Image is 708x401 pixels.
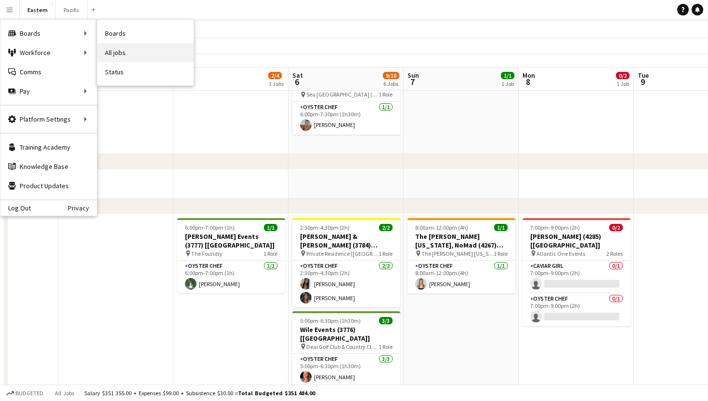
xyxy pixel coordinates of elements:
[0,24,97,43] div: Boards
[638,71,649,80] span: Tue
[379,317,393,324] span: 3/3
[494,224,508,231] span: 1/1
[379,91,393,98] span: 1 Role
[383,72,399,79] span: 9/10
[97,24,194,43] a: Boards
[606,250,623,257] span: 2 Roles
[0,62,97,82] a: Comms
[523,232,630,249] h3: [PERSON_NAME] (4285) [[GEOGRAPHIC_DATA]]
[300,224,350,231] span: 2:30pm-4:30pm (2h)
[15,390,43,397] span: Budgeted
[263,250,277,257] span: 1 Role
[191,250,223,257] span: The Foundry
[523,261,630,293] app-card-role: Caviar Girl0/17:00pm-9:00pm (2h)
[269,80,284,87] div: 3 Jobs
[494,250,508,257] span: 1 Role
[292,218,400,307] app-job-card: 2:30pm-4:30pm (2h)2/2[PERSON_NAME] & [PERSON_NAME] (3784) [[GEOGRAPHIC_DATA]] Private Residence (...
[379,343,393,350] span: 1 Role
[292,102,400,135] app-card-role: Oyster Chef1/16:00pm-7:30pm (1h30m)[PERSON_NAME]
[300,317,361,324] span: 5:00pm-6:30pm (1h30m)
[0,176,97,195] a: Product Updates
[292,71,303,80] span: Sat
[20,0,56,19] button: Eastern
[97,43,194,62] a: All jobs
[523,218,630,326] app-job-card: 7:00pm-9:00pm (2h)0/2[PERSON_NAME] (4285) [[GEOGRAPHIC_DATA]] Atlantic One Events2 RolesCaviar Gi...
[501,72,514,79] span: 1/1
[407,218,515,293] app-job-card: 8:00am-12:00pm (4h)1/1The [PERSON_NAME] [US_STATE], NoMad (4267) [[GEOGRAPHIC_DATA]] The [PERSON_...
[523,71,535,80] span: Mon
[0,157,97,176] a: Knowledge Base
[238,389,315,397] span: Total Budgeted $351 484.00
[0,110,97,129] div: Platform Settings
[537,250,585,257] span: Atlantic One Events
[379,250,393,257] span: 1 Role
[609,224,623,231] span: 0/2
[616,72,629,79] span: 0/2
[264,224,277,231] span: 1/1
[415,224,468,231] span: 8:00am-12:00pm (4h)
[306,343,379,350] span: Deal Golf Club & Country Club ([GEOGRAPHIC_DATA], [GEOGRAPHIC_DATA])
[177,218,285,293] app-job-card: 6:00pm-7:00pm (1h)1/1[PERSON_NAME] Events (3777) [[GEOGRAPHIC_DATA]] The Foundry1 RoleOyster Chef...
[616,80,629,87] div: 1 Job
[306,91,379,98] span: Sea [GEOGRAPHIC_DATA] ([GEOGRAPHIC_DATA], [GEOGRAPHIC_DATA])
[501,80,514,87] div: 1 Job
[521,76,535,87] span: 8
[523,293,630,326] app-card-role: Oyster Chef0/17:00pm-9:00pm (2h)
[177,232,285,249] h3: [PERSON_NAME] Events (3777) [[GEOGRAPHIC_DATA]]
[292,325,400,343] h3: Wile Events (3776) [[GEOGRAPHIC_DATA]]
[383,80,399,87] div: 6 Jobs
[0,138,97,157] a: Training Academy
[379,224,393,231] span: 2/2
[53,389,76,397] span: All jobs
[268,72,282,79] span: 2/4
[407,232,515,249] h3: The [PERSON_NAME] [US_STATE], NoMad (4267) [[GEOGRAPHIC_DATA]]
[84,389,315,397] div: Salary $351 355.00 + Expenses $99.00 + Subsistence $30.00 =
[292,261,400,307] app-card-role: Oyster Chef2/22:30pm-4:30pm (2h)[PERSON_NAME][PERSON_NAME]
[407,71,419,80] span: Sun
[97,62,194,82] a: Status
[406,76,419,87] span: 7
[292,59,400,135] app-job-card: 6:00pm-7:30pm (1h30m)1/1[PERSON_NAME] Special Events (4143) [CHS] Sea [GEOGRAPHIC_DATA] ([GEOGRAP...
[0,43,97,62] div: Workforce
[177,261,285,293] app-card-role: Oyster Chef1/16:00pm-7:00pm (1h)[PERSON_NAME]
[185,224,235,231] span: 6:00pm-7:00pm (1h)
[636,76,649,87] span: 9
[306,250,379,257] span: Private Residence ([GEOGRAPHIC_DATA], [GEOGRAPHIC_DATA])
[0,204,31,212] a: Log Out
[421,250,494,257] span: The [PERSON_NAME] [US_STATE], NoMad
[0,82,97,101] div: Pay
[530,224,580,231] span: 7:00pm-9:00pm (2h)
[56,0,88,19] button: Pacific
[5,388,45,399] button: Budgeted
[292,232,400,249] h3: [PERSON_NAME] & [PERSON_NAME] (3784) [[GEOGRAPHIC_DATA]]
[407,261,515,293] app-card-role: Oyster Chef1/18:00am-12:00pm (4h)[PERSON_NAME]
[68,204,97,212] a: Privacy
[291,76,303,87] span: 6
